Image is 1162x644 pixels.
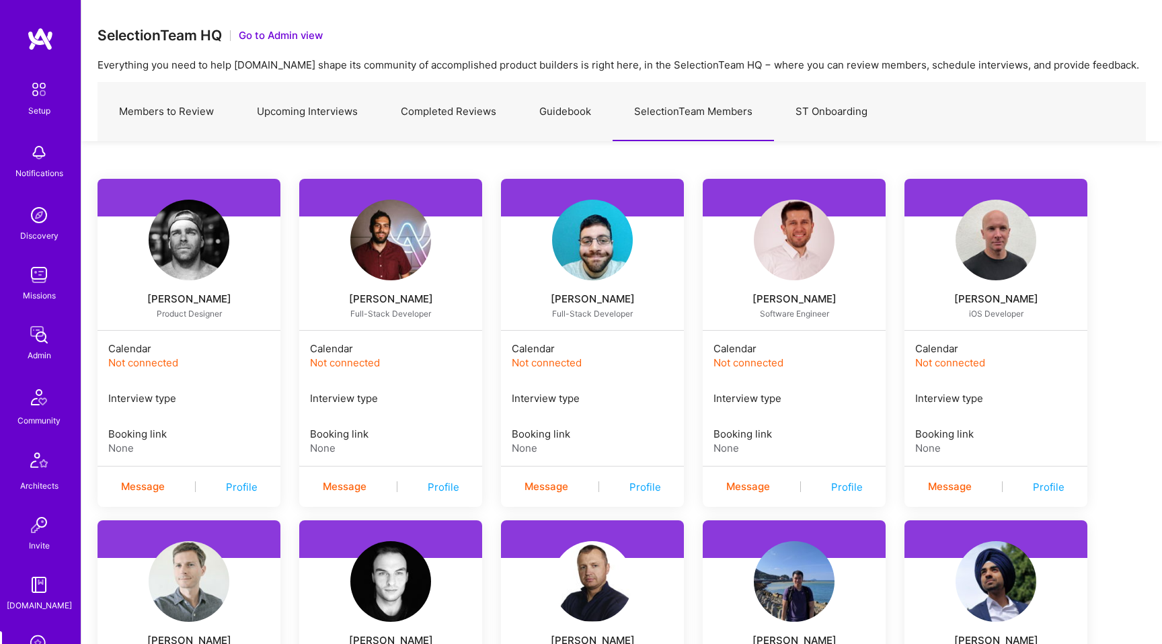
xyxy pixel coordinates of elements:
[904,200,1087,280] a: User Avatar
[713,441,875,455] div: None
[26,512,52,538] img: Invite
[20,479,59,493] div: Architects
[98,27,222,44] h3: SelectionTeam HQ
[703,200,886,280] a: User Avatar
[350,200,431,280] img: User Avatar
[28,348,51,362] div: Admin
[501,291,684,307] a: [PERSON_NAME]
[713,356,783,369] span: Not connected
[754,200,835,280] img: User Avatar
[310,341,471,356] div: Calendar
[27,27,54,51] img: logo
[517,309,668,319] div: Full-Stack Developer
[108,427,270,441] div: Booking link
[703,541,886,622] a: User Avatar
[629,480,661,494] a: Profile
[299,541,482,622] a: User Avatar
[915,341,1077,356] div: Calendar
[310,391,471,405] div: Interview type
[956,541,1036,622] img: User Avatar
[904,541,1087,622] a: User Avatar
[310,427,471,441] div: Booking link
[512,391,673,405] div: Interview type
[552,541,633,622] img: User Avatar
[379,83,518,141] a: Completed Reviews
[428,480,459,494] a: Profile
[28,104,50,118] div: Setup
[323,479,366,495] div: Message
[239,28,323,42] button: Go to Admin view
[26,202,52,229] img: discovery
[23,288,56,303] div: Missions
[774,83,889,141] a: ST Onboarding
[108,441,270,455] div: None
[501,200,684,280] a: User Avatar
[713,341,875,356] div: Calendar
[703,291,886,307] a: [PERSON_NAME]
[299,200,482,280] a: User Avatar
[928,479,972,495] div: Message
[98,200,280,280] a: User Avatar
[921,309,1071,319] div: iOS Developer
[552,200,633,280] img: User Avatar
[831,480,863,494] a: Profile
[915,356,985,369] span: Not connected
[310,356,380,369] span: Not connected
[713,391,875,405] div: Interview type
[915,391,1077,405] div: Interview type
[512,441,673,455] div: None
[904,291,1087,307] a: [PERSON_NAME]
[23,446,55,479] img: Architects
[29,538,50,553] div: Invite
[512,356,582,369] span: Not connected
[121,479,165,495] div: Message
[501,541,684,622] a: User Avatar
[98,58,1146,72] p: Everything you need to help [DOMAIN_NAME] shape its community of accomplished product builders is...
[350,541,431,622] img: User Avatar
[613,83,774,141] a: SelectionTeam Members
[149,200,229,280] img: User Avatar
[310,441,471,455] div: None
[299,291,482,307] a: [PERSON_NAME]
[956,200,1036,280] img: User Avatar
[20,229,59,243] div: Discovery
[98,83,235,141] a: Members to Review
[26,321,52,348] img: admin teamwork
[719,309,869,319] div: Software Engineer
[915,441,1077,455] div: None
[512,427,673,441] div: Booking link
[226,480,258,494] a: Profile
[1033,480,1064,494] a: Profile
[23,381,55,413] img: Community
[26,571,52,598] img: guide book
[98,291,280,307] a: [PERSON_NAME]
[108,356,178,369] span: Not connected
[525,479,568,495] div: Message
[108,341,270,356] div: Calendar
[713,427,875,441] div: Booking link
[235,83,379,141] a: Upcoming Interviews
[315,309,466,319] div: Full-Stack Developer
[149,541,229,622] img: User Avatar
[915,427,1077,441] div: Booking link
[512,341,673,356] div: Calendar
[7,598,72,612] div: [DOMAIN_NAME]
[15,166,63,180] div: Notifications
[26,139,52,166] img: bell
[726,479,770,495] div: Message
[98,541,280,622] a: User Avatar
[25,75,53,104] img: setup
[518,83,613,141] a: Guidebook
[17,413,61,428] div: Community
[108,391,270,405] div: Interview type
